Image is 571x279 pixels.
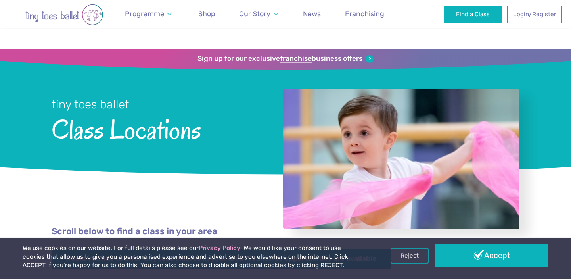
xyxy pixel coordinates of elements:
a: Programme [121,5,176,23]
span: Shop [198,10,215,18]
img: tiny toes ballet [9,4,120,25]
span: Class Locations [52,112,262,144]
a: Find a Class [444,6,502,23]
span: Franchising [345,10,384,18]
span: News [303,10,321,18]
strong: franchise [280,54,312,63]
a: Accept [435,244,548,267]
a: Login/Register [507,6,562,23]
a: Franchising [341,5,388,23]
span: Our Story [239,10,270,18]
span: Programme [125,10,164,18]
a: Shop [195,5,219,23]
p: We use cookies on our website. For full details please see our . We would like your consent to us... [23,244,364,270]
a: Privacy Policy [199,244,240,252]
small: tiny toes ballet [52,98,129,111]
a: Sign up for our exclusivefranchisebusiness offers [197,54,373,63]
a: Our Story [236,5,282,23]
a: News [299,5,324,23]
a: Reject [391,248,429,263]
p: Scroll below to find a class in your area [52,225,519,238]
